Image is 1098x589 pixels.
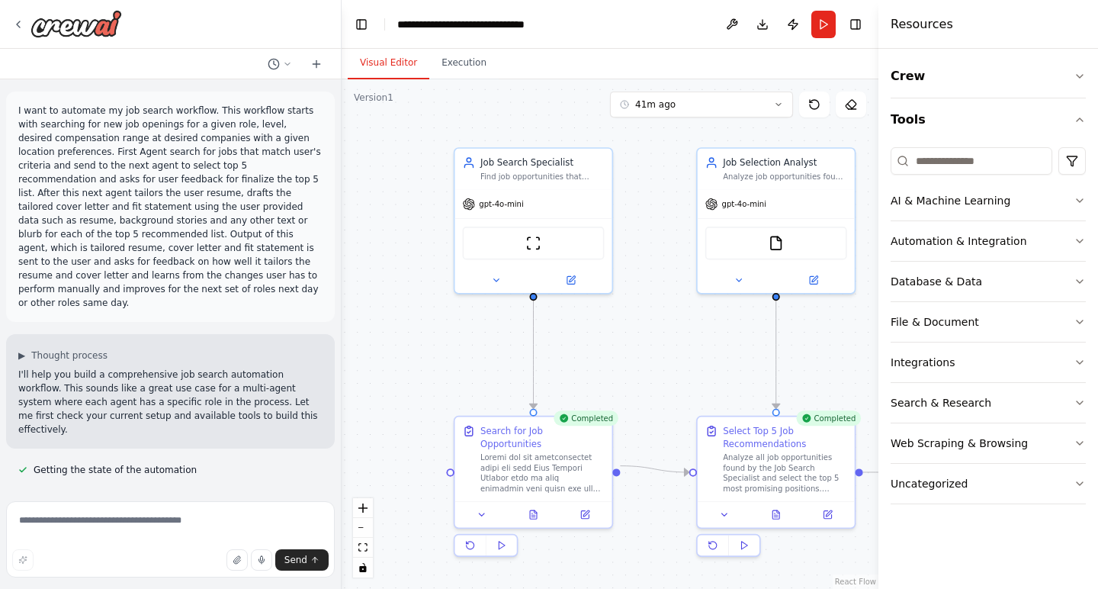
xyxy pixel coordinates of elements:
[354,92,393,104] div: Version 1
[353,518,373,538] button: zoom out
[18,349,108,362] button: ▶Thought process
[30,10,122,37] img: Logo
[891,274,982,289] div: Database & Data
[18,349,25,362] span: ▶
[351,14,372,35] button: Hide left sidebar
[891,15,953,34] h4: Resources
[723,172,846,182] div: Analyze job opportunities found by the Job Search Specialist and rank them based on alignment wit...
[12,549,34,571] button: Improve this prompt
[891,355,955,370] div: Integrations
[251,549,272,571] button: Click to speak your automation idea
[554,410,618,426] div: Completed
[34,494,200,507] span: Getting the list of ready-to-use tools
[723,452,846,494] div: Analyze all job opportunities found by the Job Search Specialist and select the top 5 most promis...
[353,498,373,578] div: React Flow controls
[891,395,991,410] div: Search & Research
[479,199,523,209] span: gpt-4o-mini
[891,141,1086,517] div: Tools
[722,199,766,209] span: gpt-4o-mini
[34,464,197,476] span: Getting the state of the automation
[304,55,329,73] button: Start a new chat
[835,578,876,586] a: React Flow attribution
[262,55,298,73] button: Switch to previous chat
[525,236,541,251] img: ScrapeWebsiteTool
[891,343,1086,382] button: Integrations
[18,104,323,310] p: I want to automate my job search workflow. This workflow starts with searching for new job openin...
[749,507,803,523] button: View output
[563,507,607,523] button: Open in side panel
[891,383,1086,423] button: Search & Research
[891,233,1027,249] div: Automation & Integration
[723,156,846,169] div: Job Selection Analyst
[353,558,373,578] button: toggle interactivity
[480,425,604,450] div: Search for Job Opportunities
[353,498,373,518] button: zoom in
[891,436,1028,451] div: Web Scraping & Browsing
[863,466,907,479] g: Edge from 88d24a10-e629-49d5-a0d1-3d370daeea8e to ef7d4505-72e8-436d-b172-1a0cfecba77c
[284,554,307,566] span: Send
[891,193,1010,208] div: AI & Machine Learning
[348,47,429,79] button: Visual Editor
[891,262,1086,301] button: Database & Data
[891,98,1086,141] button: Tools
[723,425,846,450] div: Select Top 5 Job Recommendations
[620,459,689,478] g: Edge from dc26f6e7-52d0-4ff0-96fe-76489cfb7066 to 88d24a10-e629-49d5-a0d1-3d370daeea8e
[397,17,525,32] nav: breadcrumb
[777,272,849,288] button: Open in side panel
[891,221,1086,261] button: Automation & Integration
[891,181,1086,220] button: AI & Machine Learning
[796,410,861,426] div: Completed
[454,147,613,294] div: Job Search SpecialistFind job opportunities that match the user's criteria: role: {role}, work ty...
[353,538,373,558] button: fit view
[610,92,793,117] button: 41m ago
[806,507,850,523] button: Open in side panel
[696,416,856,562] div: CompletedSelect Top 5 Job RecommendationsAnalyze all job opportunities found by the Job Search Sp...
[891,55,1086,98] button: Crew
[429,47,499,79] button: Execution
[769,301,782,409] g: Edge from 8f548a09-6638-4f97-9e72-820dc96beacf to 88d24a10-e629-49d5-a0d1-3d370daeea8e
[480,156,604,169] div: Job Search Specialist
[891,464,1086,504] button: Uncategorized
[535,272,607,288] button: Open in side panel
[480,452,604,494] div: Loremi dol sit ametconsectet adipi eli sedd Eius Tempori Utlabor etdo ma aliq enimadmin veni quis...
[275,549,329,571] button: Send
[635,98,676,111] span: 41m ago
[527,301,540,409] g: Edge from 8476750c-e9e3-44f1-8e8a-a859048c2774 to dc26f6e7-52d0-4ff0-96fe-76489cfb7066
[506,507,560,523] button: View output
[891,302,1086,342] button: File & Document
[226,549,248,571] button: Upload files
[18,368,323,436] p: I'll help you build a comprehensive job search automation workflow. This sounds like a great use ...
[891,476,968,491] div: Uncategorized
[480,172,604,182] div: Find job opportunities that match the user's criteria: role: {role}, work type: {work_type}, comp...
[845,14,866,35] button: Hide right sidebar
[769,236,784,251] img: FileReadTool
[891,423,1086,463] button: Web Scraping & Browsing
[31,349,108,362] span: Thought process
[454,416,613,562] div: CompletedSearch for Job OpportunitiesLoremi dol sit ametconsectet adipi eli sedd Eius Tempori Utl...
[696,147,856,294] div: Job Selection AnalystAnalyze job opportunities found by the Job Search Specialist and rank them b...
[891,314,979,330] div: File & Document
